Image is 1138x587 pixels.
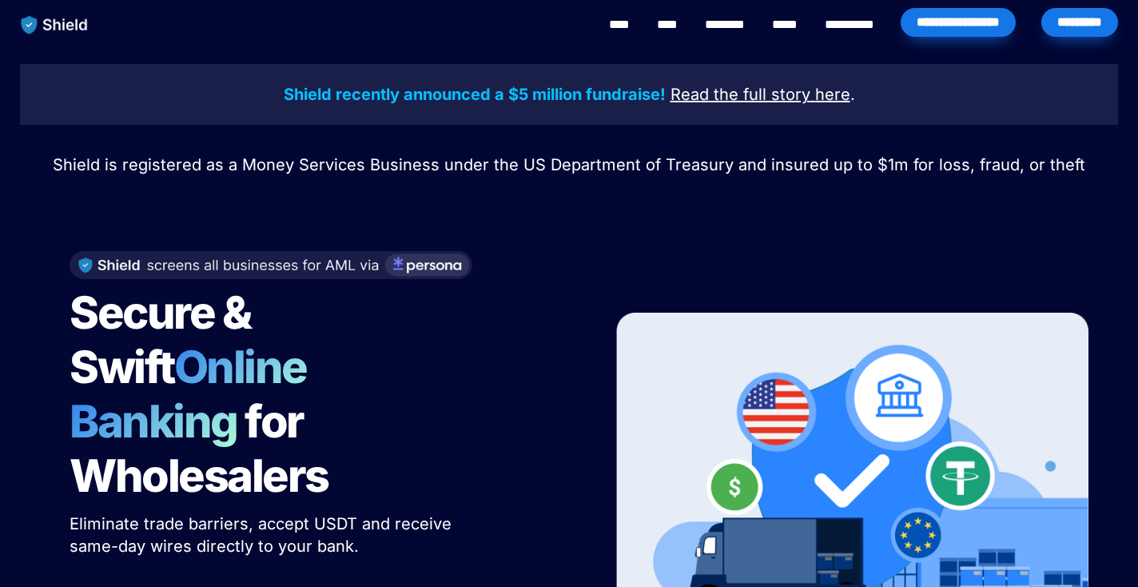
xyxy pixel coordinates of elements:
[53,155,1085,174] span: Shield is registered as a Money Services Business under the US Department of Treasury and insured...
[670,87,810,103] a: Read the full story
[14,8,96,42] img: website logo
[70,514,456,556] span: Eliminate trade barriers, accept USDT and receive same-day wires directly to your bank.
[70,394,328,503] span: for Wholesalers
[815,87,850,103] a: here
[670,85,810,104] u: Read the full story
[850,85,855,104] span: .
[70,286,258,394] span: Secure & Swift
[70,340,323,449] span: Online Banking
[815,85,850,104] u: here
[284,85,666,104] strong: Shield recently announced a $5 million fundraise!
